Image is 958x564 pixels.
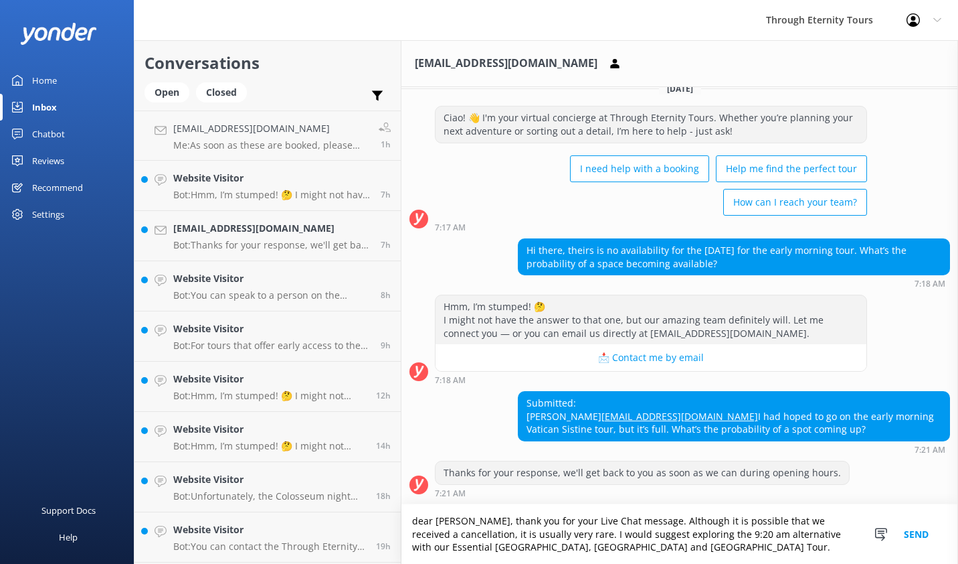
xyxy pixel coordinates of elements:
h4: [EMAIL_ADDRESS][DOMAIN_NAME] [173,221,371,236]
span: Sep 22 2025 06:59am (UTC +02:00) Europe/Amsterdam [381,289,391,301]
a: [EMAIL_ADDRESS][DOMAIN_NAME]Bot:Thanks for your response, we'll get back to you as soon as we can... [134,211,401,261]
div: Thanks for your response, we'll get back to you as soon as we can during opening hours. [436,462,849,484]
p: Bot: Hmm, I’m stumped! 🤔 I might not have the answer to that one, but our amazing team definitely... [173,390,366,402]
h4: Website Visitor [173,422,366,437]
strong: 7:18 AM [435,376,466,384]
h4: Website Visitor [173,372,366,386]
a: Website VisitorBot:Hmm, I’m stumped! 🤔 I might not have the answer to that one, but our amazing t... [134,161,401,211]
p: Bot: For tours that offer early access to the [GEOGRAPHIC_DATA], the entry time is typically befo... [173,340,371,352]
span: Sep 22 2025 01:30am (UTC +02:00) Europe/Amsterdam [376,440,391,451]
div: Sep 21 2025 01:18pm (UTC +02:00) Europe/Amsterdam [435,375,867,384]
strong: 7:18 AM [915,280,945,288]
button: I need help with a booking [570,155,709,182]
button: Help me find the perfect tour [716,155,867,182]
div: Reviews [32,147,64,174]
textarea: dear [PERSON_NAME], thank you for your Live Chat message. Although it is possible that we receive... [401,504,958,564]
span: Sep 22 2025 08:30am (UTC +02:00) Europe/Amsterdam [381,189,391,200]
a: Closed [196,84,254,99]
img: yonder-white-logo.png [20,23,97,45]
div: Help [59,524,78,551]
div: Ciao! 👋 I'm your virtual concierge at Through Eternity Tours. Whether you’re planning your next a... [436,107,866,142]
strong: 7:21 AM [915,446,945,454]
button: How can I reach your team? [723,189,867,216]
span: Sep 22 2025 03:18am (UTC +02:00) Europe/Amsterdam [376,390,391,401]
p: Bot: Unfortunately, the Colosseum night access is currently prohibited by the Colosseum Managemen... [173,490,366,502]
div: Support Docs [41,497,96,524]
button: Send [891,504,941,564]
div: Open [145,82,189,102]
div: Sep 21 2025 01:21pm (UTC +02:00) Europe/Amsterdam [435,488,850,498]
a: Website VisitorBot:You can speak to a person on the Through Eternity Tours team by calling [PHONE... [134,261,401,311]
h4: Website Visitor [173,171,371,186]
a: Website VisitorBot:You can contact the Through Eternity Tours team at [PHONE_NUMBER] or [PHONE_NU... [134,512,401,563]
p: Bot: You can contact the Through Eternity Tours team at [PHONE_NUMBER] or [PHONE_NUMBER]. You can... [173,541,366,553]
div: Closed [196,82,247,102]
h4: Website Visitor [173,522,366,537]
h4: Website Visitor [173,472,366,487]
span: Sep 22 2025 08:26am (UTC +02:00) Europe/Amsterdam [381,239,391,251]
p: Bot: You can speak to a person on the Through Eternity Tours team by calling [PHONE_NUMBER] or [P... [173,289,371,301]
p: Bot: Hmm, I’m stumped! 🤔 I might not have the answer to that one, but our amazing team definitely... [173,440,366,452]
h2: Conversations [145,50,391,76]
a: Website VisitorBot:For tours that offer early access to the [GEOGRAPHIC_DATA], the entry time is ... [134,311,401,362]
div: Submitted: [PERSON_NAME] I had hoped to go on the early morning Vatican Sistine tour, but it’s fu... [518,392,949,441]
h4: Website Visitor [173,322,371,336]
span: Sep 22 2025 06:22am (UTC +02:00) Europe/Amsterdam [381,340,391,351]
span: Sep 22 2025 02:15pm (UTC +02:00) Europe/Amsterdam [381,139,391,150]
div: Home [32,67,57,94]
div: Sep 21 2025 01:21pm (UTC +02:00) Europe/Amsterdam [518,445,950,454]
a: Website VisitorBot:Unfortunately, the Colosseum night access is currently prohibited by the Colos... [134,462,401,512]
div: Hmm, I’m stumped! 🤔 I might not have the answer to that one, but our amazing team definitely will... [436,295,866,344]
div: Inbox [32,94,57,121]
h4: [EMAIL_ADDRESS][DOMAIN_NAME] [173,121,369,136]
a: Website VisitorBot:Hmm, I’m stumped! 🤔 I might not have the answer to that one, but our amazing t... [134,362,401,412]
h4: Website Visitor [173,271,371,286]
span: [DATE] [659,83,701,94]
strong: 7:17 AM [435,224,466,232]
span: Sep 21 2025 09:09pm (UTC +02:00) Europe/Amsterdam [376,490,391,502]
div: Settings [32,201,64,228]
a: [EMAIL_ADDRESS][DOMAIN_NAME]Me:As soon as these are booked, please feel free to reach out to us a... [134,111,401,161]
a: Open [145,84,196,99]
a: [EMAIL_ADDRESS][DOMAIN_NAME] [601,410,758,423]
span: Sep 21 2025 07:51pm (UTC +02:00) Europe/Amsterdam [376,541,391,552]
button: 📩 Contact me by email [436,344,866,371]
p: Bot: Hmm, I’m stumped! 🤔 I might not have the answer to that one, but our amazing team definitely... [173,189,371,201]
strong: 7:21 AM [435,490,466,498]
div: Sep 21 2025 01:18pm (UTC +02:00) Europe/Amsterdam [518,279,950,288]
div: Recommend [32,174,83,201]
div: Chatbot [32,121,65,147]
p: Me: As soon as these are booked, please feel free to reach out to us and we will work on an itine... [173,139,369,151]
p: Bot: Thanks for your response, we'll get back to you as soon as we can during opening hours. [173,239,371,251]
a: Website VisitorBot:Hmm, I’m stumped! 🤔 I might not have the answer to that one, but our amazing t... [134,412,401,462]
h3: [EMAIL_ADDRESS][DOMAIN_NAME] [415,55,597,72]
div: Sep 21 2025 01:17pm (UTC +02:00) Europe/Amsterdam [435,222,867,232]
div: Hi there, theirs is no availability for the [DATE] for the early morning tour. What’s the probabi... [518,239,949,275]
